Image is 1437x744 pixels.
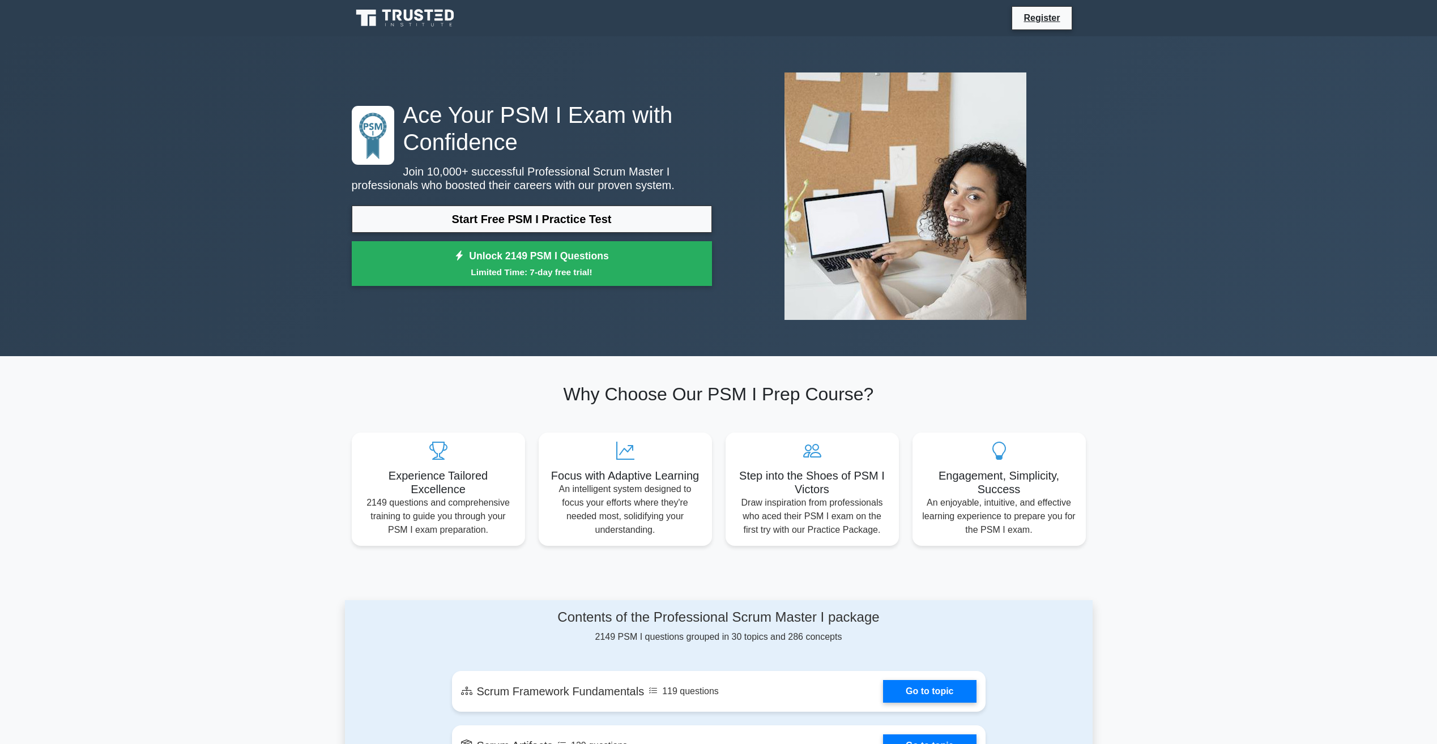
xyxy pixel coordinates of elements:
[922,496,1077,537] p: An enjoyable, intuitive, and effective learning experience to prepare you for the PSM I exam.
[352,165,712,192] p: Join 10,000+ successful Professional Scrum Master I professionals who boosted their careers with ...
[883,680,976,703] a: Go to topic
[548,482,703,537] p: An intelligent system designed to focus your efforts where they're needed most, solidifying your ...
[735,469,890,496] h5: Step into the Shoes of PSM I Victors
[352,383,1086,405] h2: Why Choose Our PSM I Prep Course?
[1017,11,1067,25] a: Register
[452,609,986,626] h4: Contents of the Professional Scrum Master I package
[361,496,516,537] p: 2149 questions and comprehensive training to guide you through your PSM I exam preparation.
[352,206,712,233] a: Start Free PSM I Practice Test
[452,609,986,644] div: 2149 PSM I questions grouped in 30 topics and 286 concepts
[548,469,703,482] h5: Focus with Adaptive Learning
[352,101,712,156] h1: Ace Your PSM I Exam with Confidence
[352,241,712,287] a: Unlock 2149 PSM I QuestionsLimited Time: 7-day free trial!
[922,469,1077,496] h5: Engagement, Simplicity, Success
[361,469,516,496] h5: Experience Tailored Excellence
[735,496,890,537] p: Draw inspiration from professionals who aced their PSM I exam on the first try with our Practice ...
[366,266,698,279] small: Limited Time: 7-day free trial!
